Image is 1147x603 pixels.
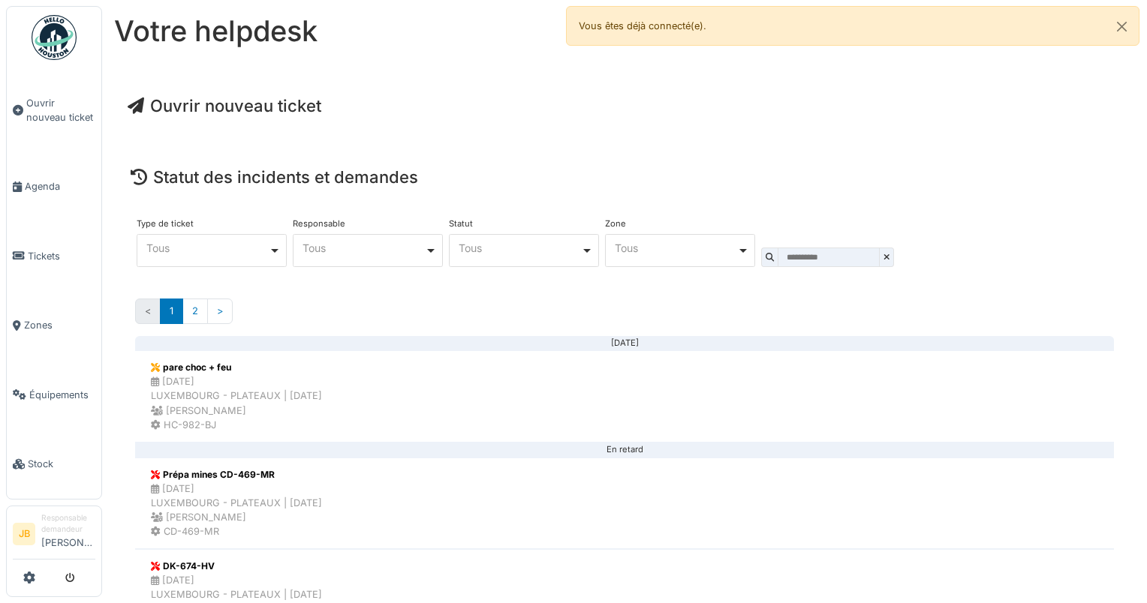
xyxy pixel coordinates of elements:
li: [PERSON_NAME] [41,512,95,556]
div: Prépa mines CD-469-MR [151,468,322,481]
div: Tous [459,244,581,252]
div: DK-674-HV [151,559,322,573]
span: Ouvrir nouveau ticket [26,96,95,124]
div: Tous [615,244,737,252]
li: JB [13,523,35,545]
div: Responsable demandeur [41,512,95,535]
h4: Statut des incidents et demandes [131,167,1118,187]
label: Type de ticket [137,220,194,228]
a: Suivant [207,298,233,323]
div: En retard [147,449,1102,451]
div: [DATE] LUXEMBOURG - PLATEAUX | [DATE] [PERSON_NAME] [151,374,322,418]
a: JB Responsable demandeur[PERSON_NAME] [13,512,95,559]
span: Zones [24,318,95,332]
span: Agenda [25,179,95,193]
label: Statut [449,220,473,228]
a: 1 [160,298,183,323]
a: Tickets [7,221,101,290]
a: pare choc + feu [DATE]LUXEMBOURG - PLATEAUX | [DATE] [PERSON_NAME] HC-982-BJ [135,350,1114,442]
a: Stock [7,429,101,498]
div: [DATE] LUXEMBOURG - PLATEAUX | [DATE] [PERSON_NAME] [151,481,322,525]
a: Équipements [7,360,101,429]
a: Agenda [7,152,101,221]
span: Équipements [29,388,95,402]
div: HC-982-BJ [151,418,322,432]
label: Zone [605,220,626,228]
a: Prépa mines CD-469-MR [DATE]LUXEMBOURG - PLATEAUX | [DATE] [PERSON_NAME] CD-469-MR [135,457,1114,550]
div: pare choc + feu [151,361,322,374]
div: Tous [146,244,269,252]
div: [DATE] [147,343,1102,344]
span: Stock [28,457,95,471]
span: Tickets [28,249,95,263]
a: Ouvrir nouveau ticket [7,68,101,152]
div: Vous êtes déjà connecté(e). [566,6,1139,46]
button: Close [1105,7,1139,46]
a: Zones [7,291,101,360]
label: Responsable [293,220,345,228]
div: CD-469-MR [151,524,322,538]
img: Badge_color-CXgf-gQk.svg [32,15,77,60]
a: Ouvrir nouveau ticket [128,96,321,115]
a: 2 [182,298,208,323]
nav: Pages [135,298,1114,335]
div: Tous [303,244,425,252]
